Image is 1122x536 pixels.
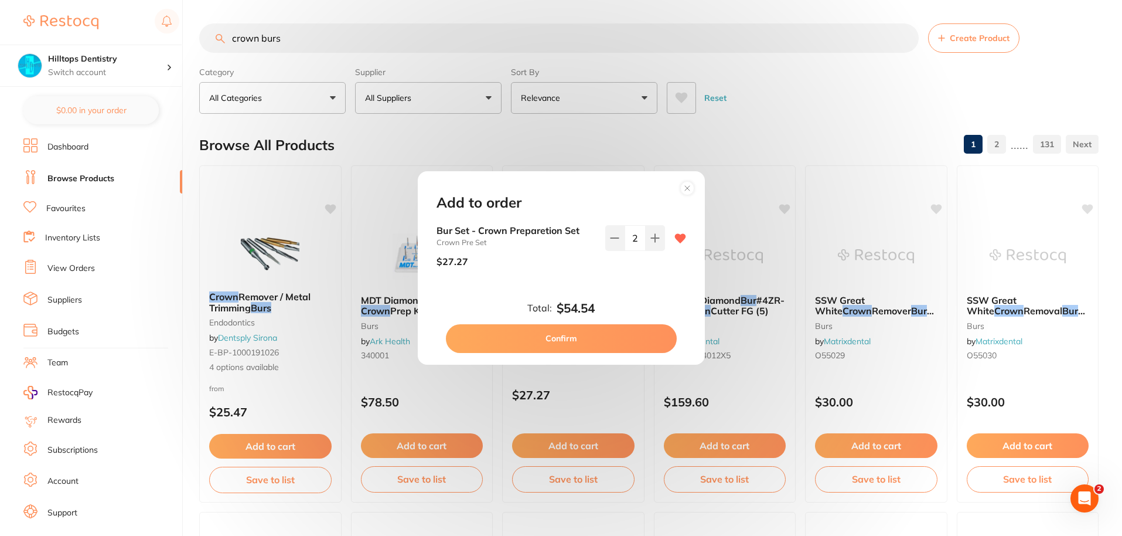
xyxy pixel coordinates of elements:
iframe: Intercom live chat [1070,484,1099,513]
small: Crown Pre Set [436,238,596,247]
b: Bur Set - Crown Preparetion Set [436,225,596,236]
b: $54.54 [557,301,595,316]
p: $27.27 [436,256,468,267]
label: Total: [527,303,552,313]
span: 2 [1094,484,1104,494]
button: Confirm [446,324,677,352]
h2: Add to order [436,195,521,211]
